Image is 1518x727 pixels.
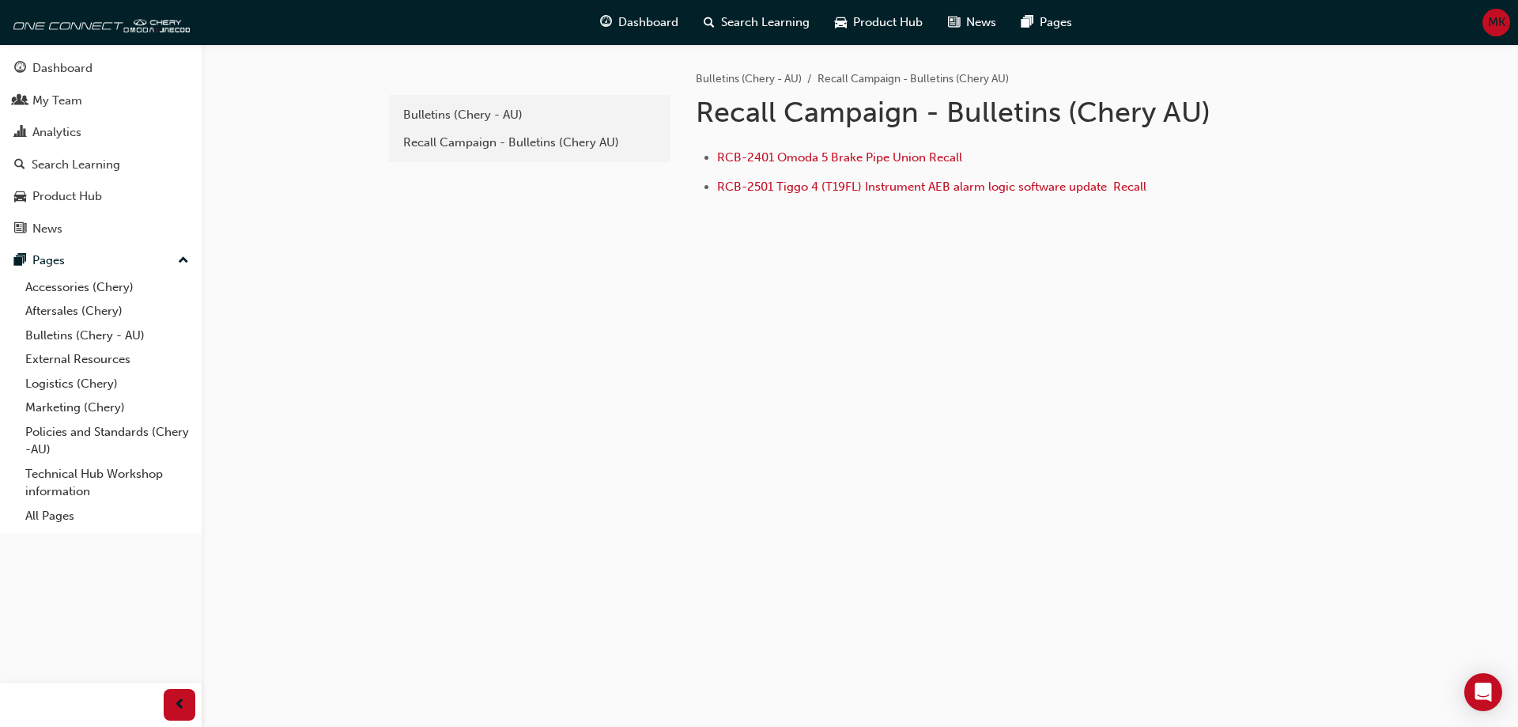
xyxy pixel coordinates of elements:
[403,106,656,124] div: Bulletins (Chery - AU)
[14,158,25,172] span: search-icon
[1009,6,1085,39] a: pages-iconPages
[32,187,102,206] div: Product Hub
[32,156,120,174] div: Search Learning
[704,13,715,32] span: search-icon
[1482,9,1510,36] button: MK
[6,54,195,83] a: Dashboard
[1040,13,1072,32] span: Pages
[717,180,1146,194] span: RCB-2501 Tiggo 4 (T19FL) Instrument AEB alarm logic software update ﻿ Recall
[6,86,195,115] a: My Team
[14,222,26,237] span: news-icon
[32,92,82,110] div: My Team
[587,6,691,39] a: guage-iconDashboard
[1464,673,1502,711] div: Open Intercom Messenger
[174,695,186,715] span: prev-icon
[19,347,195,372] a: External Resources
[6,51,195,246] button: DashboardMy TeamAnalyticsSearch LearningProduct HubNews
[717,150,962,165] a: RCB-2401 Omoda 5 Brake Pipe Union Recall
[966,13,996,32] span: News
[14,94,26,108] span: people-icon
[32,252,65,270] div: Pages
[822,6,935,39] a: car-iconProduct Hub
[19,372,195,396] a: Logistics (Chery)
[6,246,195,275] button: Pages
[853,13,923,32] span: Product Hub
[600,13,612,32] span: guage-icon
[6,150,195,180] a: Search Learning
[696,72,802,85] a: Bulletins (Chery - AU)
[32,220,62,238] div: News
[618,13,678,32] span: Dashboard
[6,182,195,211] a: Product Hub
[1021,13,1033,32] span: pages-icon
[8,6,190,38] img: oneconnect
[818,70,1009,89] li: Recall Campaign - Bulletins (Chery AU)
[19,420,195,462] a: Policies and Standards (Chery -AU)
[948,13,960,32] span: news-icon
[19,462,195,504] a: Technical Hub Workshop information
[178,251,189,271] span: up-icon
[395,101,664,129] a: Bulletins (Chery - AU)
[14,190,26,204] span: car-icon
[721,13,810,32] span: Search Learning
[935,6,1009,39] a: news-iconNews
[14,62,26,76] span: guage-icon
[32,123,81,142] div: Analytics
[19,324,195,348] a: Bulletins (Chery - AU)
[403,134,656,152] div: Recall Campaign - Bulletins (Chery AU)
[691,6,822,39] a: search-iconSearch Learning
[14,254,26,268] span: pages-icon
[717,180,1146,194] a: RCB-2501 Tiggo 4 (T19FL) Instrument AEB alarm logic software update Recall
[19,275,195,300] a: Accessories (Chery)
[19,504,195,528] a: All Pages
[6,214,195,244] a: News
[19,299,195,324] a: Aftersales (Chery)
[14,126,26,140] span: chart-icon
[1488,13,1505,32] span: MK
[6,118,195,147] a: Analytics
[696,95,1214,130] h1: Recall Campaign - Bulletins (Chery AU)
[395,129,664,157] a: Recall Campaign - Bulletins (Chery AU)
[19,396,195,420] a: Marketing (Chery)
[32,59,93,78] div: Dashboard
[835,13,847,32] span: car-icon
